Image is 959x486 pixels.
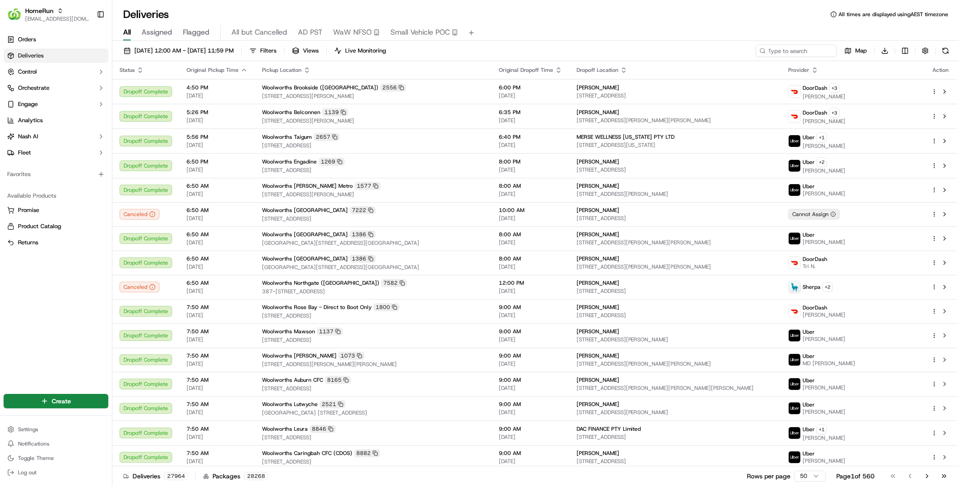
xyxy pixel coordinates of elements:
[499,376,562,384] span: 9:00 AM
[499,66,553,74] span: Original Dropoff Time
[577,141,774,149] span: [STREET_ADDRESS][US_STATE]
[499,336,562,343] span: [DATE]
[803,134,815,141] span: Uber
[186,133,248,141] span: 5:56 PM
[499,239,562,246] span: [DATE]
[52,397,71,406] span: Create
[186,458,248,465] span: [DATE]
[262,239,484,247] span: [GEOGRAPHIC_DATA][STREET_ADDRESS][GEOGRAPHIC_DATA]
[789,160,800,172] img: uber-new-logo.jpeg
[262,264,484,271] span: [GEOGRAPHIC_DATA][STREET_ADDRESS][GEOGRAPHIC_DATA]
[23,57,162,67] input: Got a question? Start typing here...
[19,85,35,102] img: 6896339556228_8d8ce7a9af23287cc65f_72.jpg
[262,255,348,262] span: Woolworths [GEOGRAPHIC_DATA]
[18,206,39,214] span: Promise
[80,163,98,170] span: [DATE]
[789,354,800,366] img: uber-new-logo.jpeg
[499,458,562,465] span: [DATE]
[829,83,839,93] button: +3
[9,9,27,27] img: Nash
[186,384,248,392] span: [DATE]
[262,84,378,91] span: Woolworths Brookside ([GEOGRAPHIC_DATA])
[4,129,108,144] button: Nash AI
[4,32,108,47] a: Orders
[350,230,376,239] div: 1386
[120,282,160,292] div: Canceled
[789,110,800,122] img: doordash_logo_v2.png
[4,65,108,79] button: Control
[186,239,248,246] span: [DATE]
[789,257,800,269] img: doordash_logo_v2.png
[85,200,144,209] span: API Documentation
[373,303,400,311] div: 1800
[803,408,845,415] span: [PERSON_NAME]
[5,197,72,213] a: 📗Knowledge Base
[577,450,619,457] span: [PERSON_NAME]
[789,402,800,414] img: uber-new-logo.jpeg
[577,66,618,74] span: Dropoff Location
[577,376,619,384] span: [PERSON_NAME]
[186,376,248,384] span: 7:50 AM
[262,401,318,408] span: Woolworths Lutwyche
[186,433,248,441] span: [DATE]
[803,142,845,150] span: [PERSON_NAME]
[7,206,105,214] a: Promise
[840,44,871,57] button: Map
[303,47,319,55] span: Views
[577,190,774,198] span: [STREET_ADDRESS][PERSON_NAME]
[499,109,562,116] span: 6:35 PM
[789,184,800,196] img: uber-new-logo.jpeg
[18,35,36,44] span: Orders
[803,311,845,318] span: [PERSON_NAME]
[803,167,845,174] span: [PERSON_NAME]
[333,27,372,38] span: WaW NFSO
[499,287,562,295] span: [DATE]
[186,141,248,149] span: [DATE]
[577,312,774,319] span: [STREET_ADDRESS]
[18,52,44,60] span: Deliveries
[499,117,562,124] span: [DATE]
[577,458,774,465] span: [STREET_ADDRESS]
[499,84,562,91] span: 6:00 PM
[186,360,248,367] span: [DATE]
[803,283,821,291] span: Sherpa
[80,139,98,146] span: [DATE]
[63,222,109,229] a: Powered byPylon
[325,376,351,384] div: 8165
[499,231,562,238] span: 8:00 AM
[139,115,164,125] button: See all
[25,15,89,22] button: [EMAIL_ADDRESS][DOMAIN_NAME]
[18,139,25,146] img: 1736555255976-a54dd68f-1ca7-489b-9aae-adbdc363a1c4
[40,85,147,94] div: Start new chat
[262,336,484,344] span: [STREET_ADDRESS]
[142,27,172,38] span: Assigned
[350,255,376,263] div: 1386
[18,239,38,247] span: Returns
[262,425,308,433] span: Woolworths Leura
[89,222,109,229] span: Pylon
[186,182,248,190] span: 6:50 AM
[314,133,340,141] div: 2657
[499,263,562,270] span: [DATE]
[330,44,390,57] button: Live Monitoring
[262,133,312,141] span: Woolworths Taigum
[262,458,484,465] span: [STREET_ADDRESS]
[499,279,562,287] span: 12:00 PM
[18,469,36,476] span: Log out
[18,68,37,76] span: Control
[28,139,73,146] span: [PERSON_NAME]
[18,455,54,462] span: Toggle Theme
[4,466,108,479] button: Log out
[499,328,562,335] span: 9:00 AM
[4,235,108,250] button: Returns
[803,118,845,125] span: [PERSON_NAME]
[183,27,209,38] span: Flagged
[577,133,675,141] span: MERSE WELLNESS [US_STATE] PTY LTD
[262,376,323,384] span: Woolworths Auburn CFC
[262,409,484,416] span: [GEOGRAPHIC_DATA] [STREET_ADDRESS]
[577,425,641,433] span: DAC FINANCE PTY Limited
[499,215,562,222] span: [DATE]
[391,27,450,38] span: Small Vehicle POC
[577,287,774,295] span: [STREET_ADDRESS]
[9,201,16,208] div: 📗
